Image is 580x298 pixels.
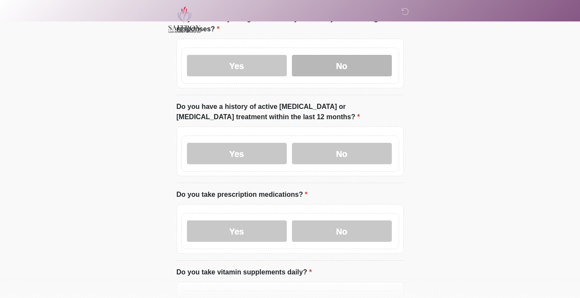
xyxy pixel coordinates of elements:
label: Do you have a history of active [MEDICAL_DATA] or [MEDICAL_DATA] treatment within the last 12 mon... [177,102,404,122]
label: Yes [187,220,287,242]
label: Yes [187,143,287,164]
label: No [292,143,392,164]
img: Saffron Laser Aesthetics and Medical Spa Logo [168,6,201,33]
label: Do you take prescription medications? [177,190,308,200]
label: No [292,55,392,76]
label: Do you take vitamin supplements daily? [177,267,312,277]
label: Yes [187,55,287,76]
label: No [292,220,392,242]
